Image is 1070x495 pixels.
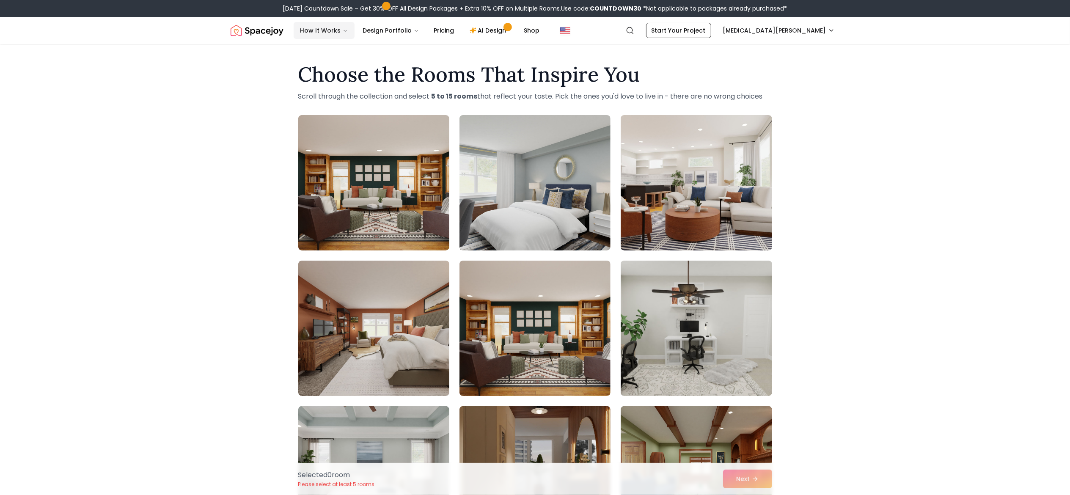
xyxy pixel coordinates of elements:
a: Pricing [427,22,461,39]
span: *Not applicable to packages already purchased* [642,4,787,13]
nav: Main [294,22,547,39]
a: Shop [517,22,547,39]
img: Room room-5 [459,261,611,396]
button: Design Portfolio [356,22,426,39]
img: Room room-1 [298,115,449,250]
img: Room room-3 [621,115,772,250]
img: Room room-2 [459,115,611,250]
span: Use code: [561,4,642,13]
img: Spacejoy Logo [231,22,283,39]
img: Room room-6 [621,261,772,396]
button: How It Works [294,22,355,39]
strong: 5 to 15 rooms [432,91,478,101]
img: United States [560,25,570,36]
img: Room room-4 [298,261,449,396]
nav: Global [231,17,840,44]
div: [DATE] Countdown Sale – Get 30% OFF All Design Packages + Extra 10% OFF on Multiple Rooms. [283,4,787,13]
a: Spacejoy [231,22,283,39]
a: Start Your Project [646,23,711,38]
p: Selected 0 room [298,470,375,480]
p: Please select at least 5 rooms [298,481,375,488]
p: Scroll through the collection and select that reflect your taste. Pick the ones you'd love to liv... [298,91,772,102]
button: [MEDICAL_DATA][PERSON_NAME] [718,23,840,38]
h1: Choose the Rooms That Inspire You [298,64,772,85]
a: AI Design [463,22,516,39]
b: COUNTDOWN30 [590,4,642,13]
